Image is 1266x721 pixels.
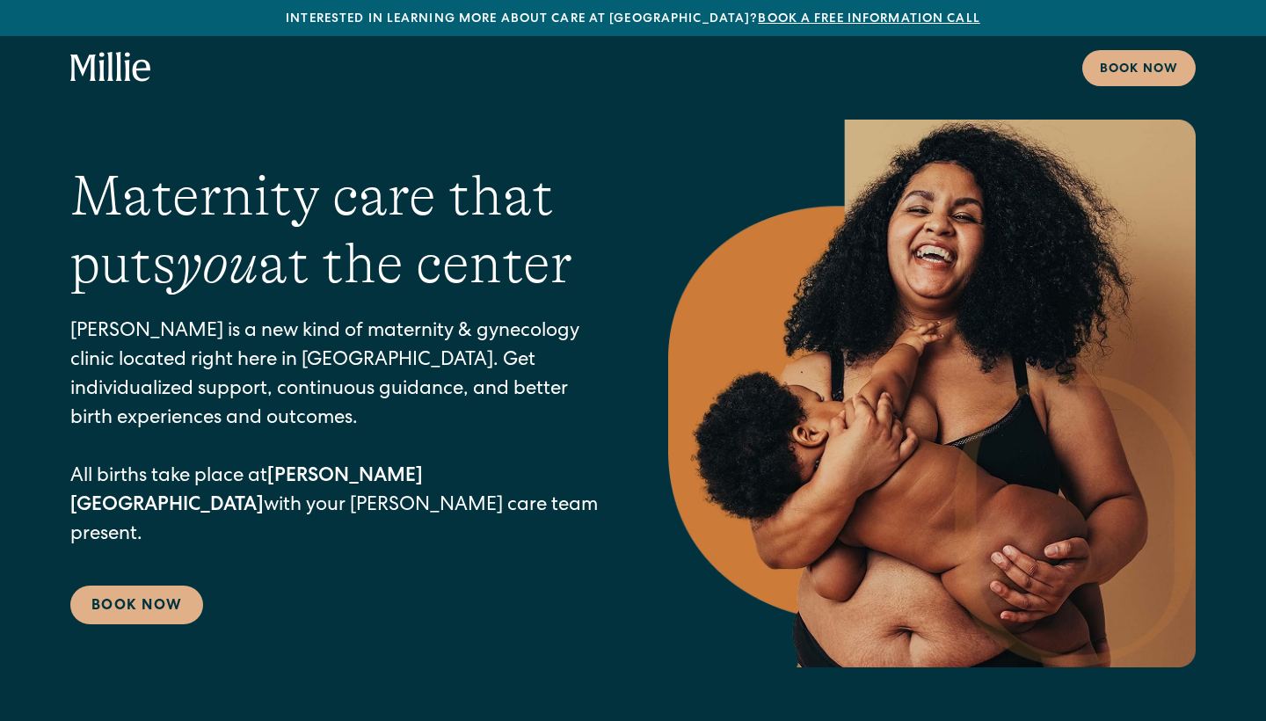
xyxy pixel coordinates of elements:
[70,52,151,84] a: home
[70,163,598,298] h1: Maternity care that puts at the center
[758,13,979,25] a: Book a free information call
[1100,61,1178,79] div: Book now
[668,120,1196,667] img: Smiling mother with her baby in arms, celebrating body positivity and the nurturing bond of postp...
[1082,50,1196,86] a: Book now
[70,318,598,550] p: [PERSON_NAME] is a new kind of maternity & gynecology clinic located right here in [GEOGRAPHIC_DA...
[176,232,258,295] em: you
[70,586,203,624] a: Book Now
